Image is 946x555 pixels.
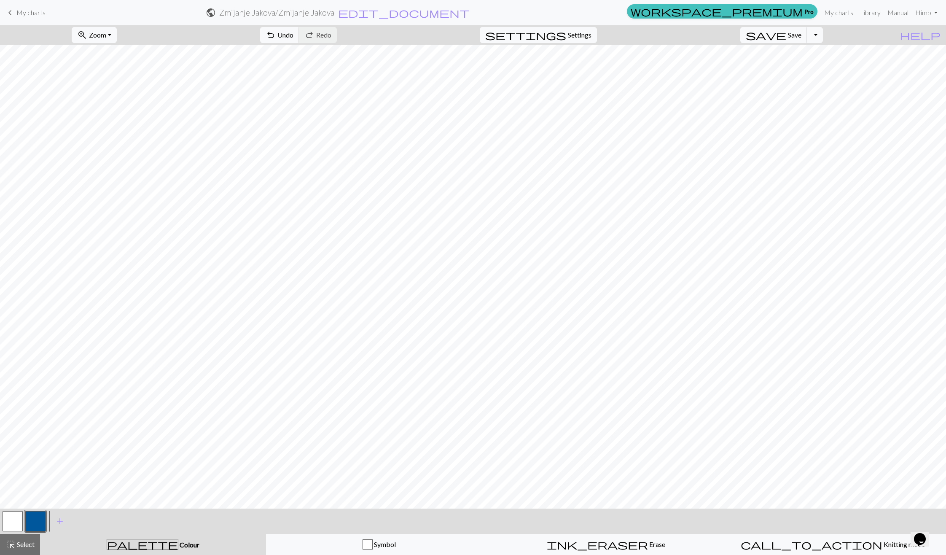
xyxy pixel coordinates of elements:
i: Settings [485,30,566,40]
span: public [206,7,216,19]
span: Settings [568,30,591,40]
span: edit_document [338,7,470,19]
span: save [746,29,786,41]
a: My charts [821,4,857,21]
span: Select [16,540,35,548]
span: call_to_action [741,539,882,550]
span: Undo [277,31,293,39]
span: settings [485,29,566,41]
span: help [900,29,941,41]
a: Library [857,4,884,21]
span: Save [788,31,801,39]
a: My charts [5,5,46,20]
iframe: chat widget [911,521,938,547]
a: Manual [884,4,912,21]
button: Erase [493,534,720,555]
h2: Zmijanje Jakova / Zmijanje Jakova [219,8,334,17]
span: add [55,515,65,527]
span: Symbol [373,540,396,548]
span: palette [107,539,178,550]
span: Erase [648,540,665,548]
span: Colour [178,541,199,549]
a: Himb [912,4,941,21]
span: My charts [16,8,46,16]
button: Save [740,27,807,43]
span: Zoom [89,31,106,39]
a: Pro [627,4,817,19]
button: Colour [40,534,266,555]
span: keyboard_arrow_left [5,7,15,19]
button: Knitting mode [719,534,946,555]
span: workspace_premium [631,5,803,17]
button: SettingsSettings [480,27,597,43]
span: undo [266,29,276,41]
button: Undo [260,27,299,43]
span: highlight_alt [5,539,16,550]
button: Symbol [266,534,493,555]
button: Zoom [72,27,117,43]
span: Knitting mode [882,540,925,548]
span: zoom_in [77,29,87,41]
span: ink_eraser [547,539,648,550]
